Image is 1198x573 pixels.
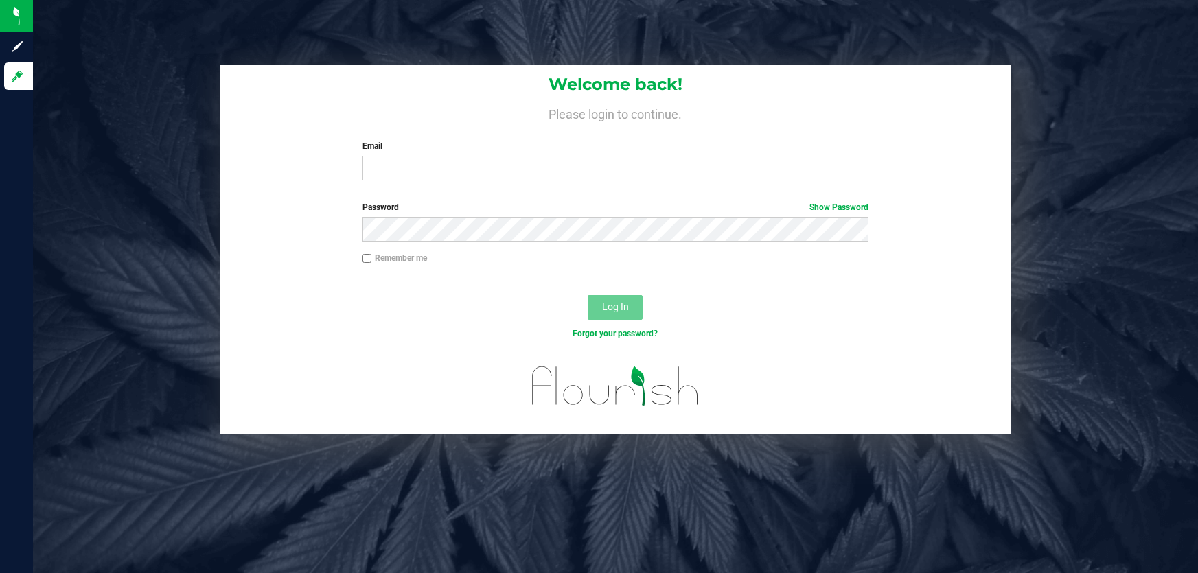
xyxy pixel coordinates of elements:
[362,254,372,264] input: Remember me
[588,295,643,320] button: Log In
[220,75,1011,93] h1: Welcome back!
[362,140,869,152] label: Email
[517,354,715,418] img: flourish_logo.svg
[602,301,629,312] span: Log In
[220,104,1011,121] h4: Please login to continue.
[573,329,658,338] a: Forgot your password?
[10,69,24,83] inline-svg: Log in
[362,252,427,264] label: Remember me
[809,202,868,212] a: Show Password
[362,202,399,212] span: Password
[10,40,24,54] inline-svg: Sign up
